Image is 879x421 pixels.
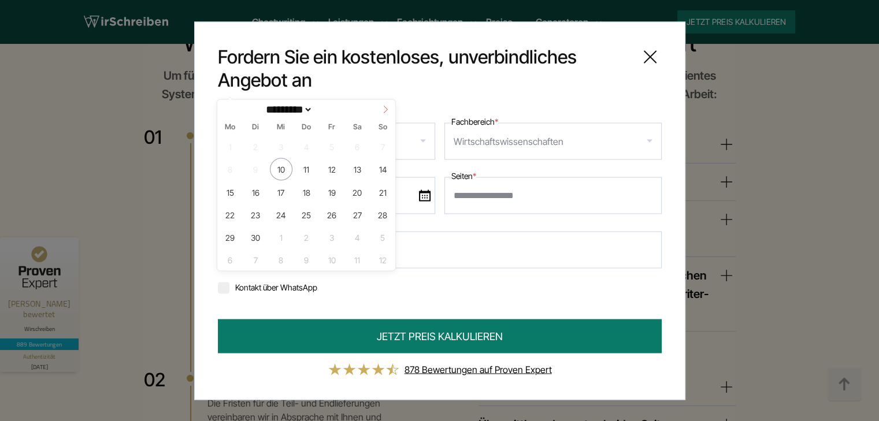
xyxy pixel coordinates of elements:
[451,114,498,128] label: Fachbereich
[219,203,242,225] span: September 22, 2025
[321,135,343,158] span: September 5, 2025
[377,328,503,344] span: JETZT PREIS KALKULIEREN
[295,248,318,270] span: Oktober 9, 2025
[321,225,343,248] span: Oktober 3, 2025
[321,248,343,270] span: Oktober 10, 2025
[244,180,267,203] span: September 16, 2025
[321,203,343,225] span: September 26, 2025
[371,158,394,180] span: September 14, 2025
[371,203,394,225] span: September 28, 2025
[346,203,369,225] span: September 27, 2025
[218,45,629,91] span: Fordern Sie ein kostenloses, unverbindliches Angebot an
[270,203,292,225] span: September 24, 2025
[217,124,243,131] span: Mo
[218,282,317,292] label: Kontakt über WhatsApp
[243,124,268,131] span: Di
[371,225,394,248] span: Oktober 5, 2025
[295,225,318,248] span: Oktober 2, 2025
[219,180,242,203] span: September 15, 2025
[295,203,318,225] span: September 25, 2025
[262,103,313,116] select: Month
[244,135,267,158] span: September 2, 2025
[371,248,394,270] span: Oktober 12, 2025
[219,225,242,248] span: September 29, 2025
[244,158,267,180] span: September 9, 2025
[346,135,369,158] span: September 6, 2025
[321,158,343,180] span: September 12, 2025
[321,180,343,203] span: September 19, 2025
[295,180,318,203] span: September 18, 2025
[346,248,369,270] span: Oktober 11, 2025
[244,203,267,225] span: September 23, 2025
[219,135,242,158] span: September 1, 2025
[219,158,242,180] span: September 8, 2025
[451,169,476,182] label: Seiten
[294,124,319,131] span: Do
[371,180,394,203] span: September 21, 2025
[270,180,292,203] span: September 17, 2025
[346,158,369,180] span: September 13, 2025
[244,248,267,270] span: Oktober 7, 2025
[371,135,394,158] span: September 7, 2025
[270,158,292,180] span: September 10, 2025
[244,225,267,248] span: September 30, 2025
[313,103,351,116] input: Year
[295,135,318,158] span: September 4, 2025
[270,248,292,270] span: Oktober 8, 2025
[295,158,318,180] span: September 11, 2025
[419,189,431,201] img: date
[370,124,395,131] span: So
[319,124,344,131] span: Fr
[344,124,370,131] span: Sa
[218,319,662,353] button: JETZT PREIS KALKULIEREN
[454,132,563,150] div: Wirtschaftswissenschaften
[405,363,552,375] a: 878 Bewertungen auf Proven Expert
[268,124,294,131] span: Mi
[270,225,292,248] span: Oktober 1, 2025
[346,225,369,248] span: Oktober 4, 2025
[219,248,242,270] span: Oktober 6, 2025
[346,180,369,203] span: September 20, 2025
[270,135,292,158] span: September 3, 2025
